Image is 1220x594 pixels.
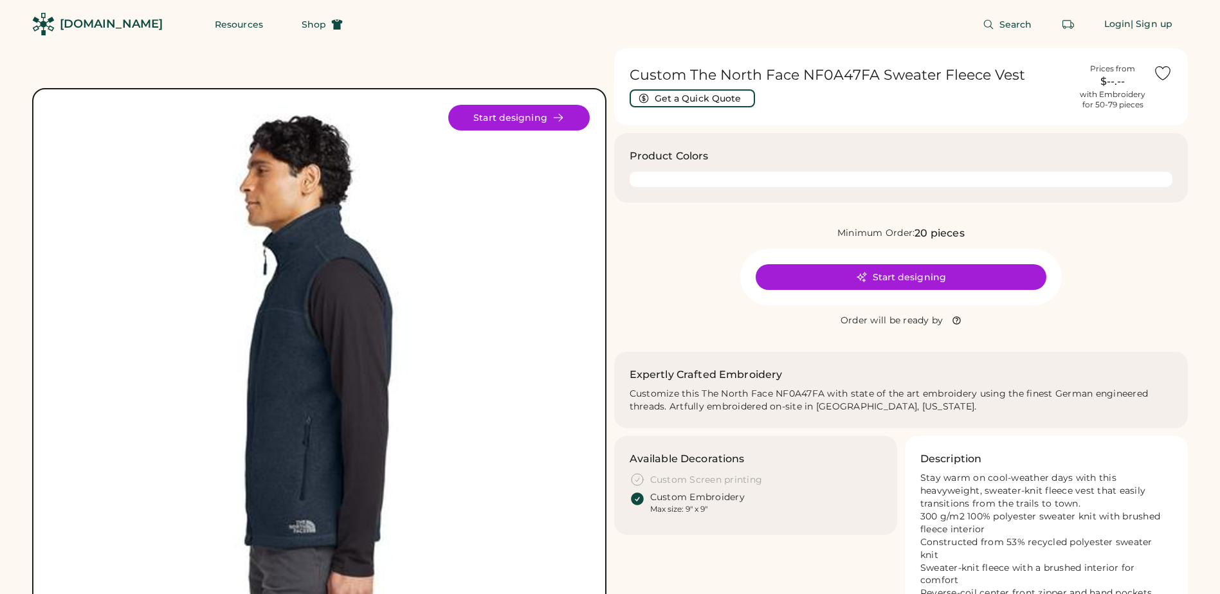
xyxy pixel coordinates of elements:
[999,20,1032,29] span: Search
[1131,18,1172,31] div: | Sign up
[915,226,964,241] div: 20 pieces
[630,89,755,107] button: Get a Quick Quote
[1104,18,1131,31] div: Login
[448,105,590,130] button: Start designing
[32,13,55,35] img: Rendered Logo - Screens
[199,12,278,37] button: Resources
[1055,12,1081,37] button: Retrieve an order
[920,451,982,467] h3: Description
[756,264,1046,290] button: Start designing
[841,314,943,327] div: Order will be ready by
[967,12,1048,37] button: Search
[630,451,745,467] h3: Available Decorations
[1080,74,1145,89] div: $--.--
[650,474,763,487] div: Custom Screen printing
[837,227,915,240] div: Minimum Order:
[630,66,1073,84] h1: Custom The North Face NF0A47FA Sweater Fleece Vest
[630,148,709,164] h3: Product Colors
[286,12,358,37] button: Shop
[630,367,783,382] h2: Expertly Crafted Embroidery
[302,20,326,29] span: Shop
[650,504,707,514] div: Max size: 9" x 9"
[1080,89,1145,110] div: with Embroidery for 50-79 pieces
[650,491,745,504] div: Custom Embroidery
[1090,64,1135,74] div: Prices from
[630,388,1173,413] div: Customize this The North Face NF0A47FA with state of the art embroidery using the finest German e...
[60,16,163,32] div: [DOMAIN_NAME]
